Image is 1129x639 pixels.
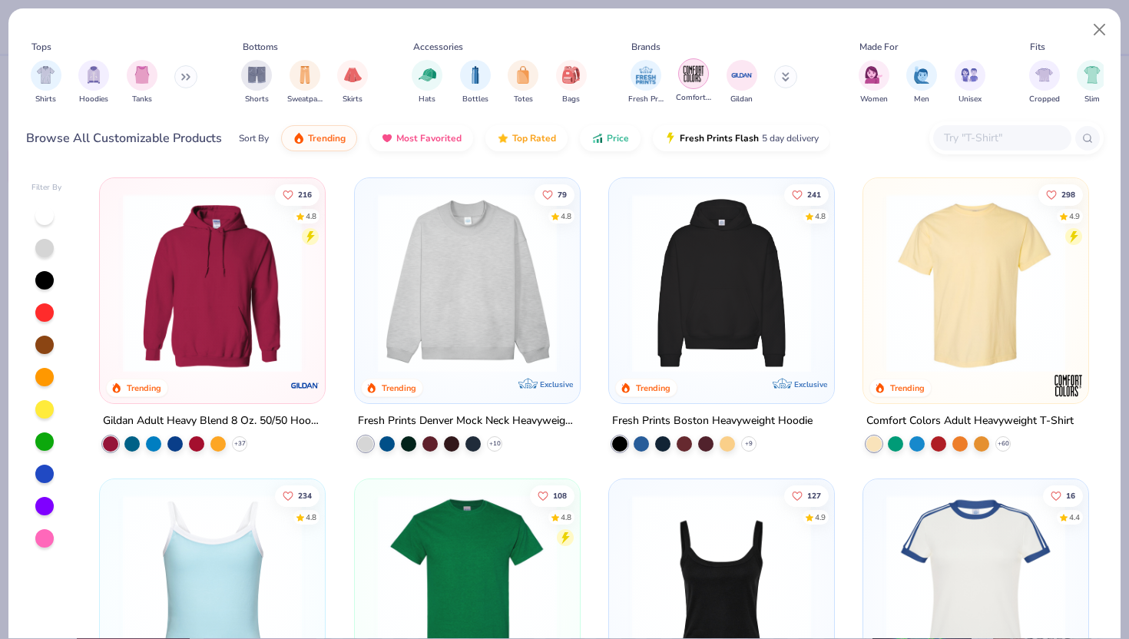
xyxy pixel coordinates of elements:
[1084,94,1100,105] span: Slim
[580,125,641,151] button: Price
[78,60,109,105] button: filter button
[343,94,363,105] span: Skirts
[485,125,568,151] button: Top Rated
[413,40,463,54] div: Accessories
[859,40,898,54] div: Made For
[628,94,664,105] span: Fresh Prints
[784,184,829,205] button: Like
[239,131,269,145] div: Sort By
[275,184,319,205] button: Like
[557,190,566,198] span: 79
[26,129,222,147] div: Browse All Customizable Products
[37,66,55,84] img: Shirts Image
[298,492,312,500] span: 234
[998,439,1009,449] span: + 60
[794,379,827,389] span: Exclusive
[534,184,574,205] button: Like
[370,194,564,372] img: f5d85501-0dbb-4ee4-b115-c08fa3845d83
[488,439,500,449] span: + 10
[508,60,538,105] button: filter button
[419,94,435,105] span: Hats
[281,125,357,151] button: Trending
[1085,15,1114,45] button: Close
[508,60,538,105] div: filter for Totes
[127,60,157,105] div: filter for Tanks
[682,62,705,85] img: Comfort Colors Image
[653,125,830,151] button: Fresh Prints Flash5 day delivery
[132,94,152,105] span: Tanks
[745,439,753,449] span: + 9
[287,60,323,105] button: filter button
[560,210,571,222] div: 4.8
[807,190,821,198] span: 241
[1069,512,1080,524] div: 4.4
[562,66,579,84] img: Bags Image
[103,412,322,431] div: Gildan Adult Heavy Blend 8 Oz. 50/50 Hooded Sweatshirt
[730,94,753,105] span: Gildan
[624,194,819,372] img: 91acfc32-fd48-4d6b-bdad-a4c1a30ac3fc
[913,66,930,84] img: Men Image
[955,60,985,105] button: filter button
[634,64,657,87] img: Fresh Prints Image
[381,132,393,144] img: most_fav.gif
[245,94,269,105] span: Shorts
[1038,184,1083,205] button: Like
[298,190,312,198] span: 216
[369,125,473,151] button: Most Favorited
[1077,60,1107,105] button: filter button
[497,132,509,144] img: TopRated.gif
[680,132,759,144] span: Fresh Prints Flash
[676,92,711,104] span: Comfort Colors
[556,60,587,105] button: filter button
[955,60,985,105] div: filter for Unisex
[762,130,819,147] span: 5 day delivery
[79,94,108,105] span: Hoodies
[906,60,937,105] div: filter for Men
[337,60,368,105] button: filter button
[241,60,272,105] div: filter for Shorts
[612,412,813,431] div: Fresh Prints Boston Heavyweight Hoodie
[287,60,323,105] div: filter for Sweatpants
[296,66,313,84] img: Sweatpants Image
[727,60,757,105] button: filter button
[1061,190,1075,198] span: 298
[290,370,321,401] img: Gildan logo
[134,66,151,84] img: Tanks Image
[562,94,580,105] span: Bags
[287,94,323,105] span: Sweatpants
[860,94,888,105] span: Women
[234,439,246,449] span: + 37
[906,60,937,105] button: filter button
[85,66,102,84] img: Hoodies Image
[462,94,488,105] span: Bottles
[879,194,1073,372] img: 029b8af0-80e6-406f-9fdc-fdf898547912
[512,132,556,144] span: Top Rated
[460,60,491,105] button: filter button
[676,58,711,104] div: filter for Comfort Colors
[628,60,664,105] div: filter for Fresh Prints
[540,379,573,389] span: Exclusive
[560,512,571,524] div: 4.8
[31,60,61,105] div: filter for Shirts
[730,64,753,87] img: Gildan Image
[1035,66,1053,84] img: Cropped Image
[396,132,462,144] span: Most Favorited
[556,60,587,105] div: filter for Bags
[306,512,316,524] div: 4.8
[515,66,531,84] img: Totes Image
[308,132,346,144] span: Trending
[914,94,929,105] span: Men
[866,412,1074,431] div: Comfort Colors Adult Heavyweight T-Shirt
[115,194,310,372] img: 01756b78-01f6-4cc6-8d8a-3c30c1a0c8ac
[514,94,533,105] span: Totes
[127,60,157,105] button: filter button
[552,492,566,500] span: 108
[248,66,266,84] img: Shorts Image
[1030,40,1045,54] div: Fits
[815,512,826,524] div: 4.9
[859,60,889,105] div: filter for Women
[1029,94,1060,105] span: Cropped
[412,60,442,105] button: filter button
[815,210,826,222] div: 4.8
[1077,60,1107,105] div: filter for Slim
